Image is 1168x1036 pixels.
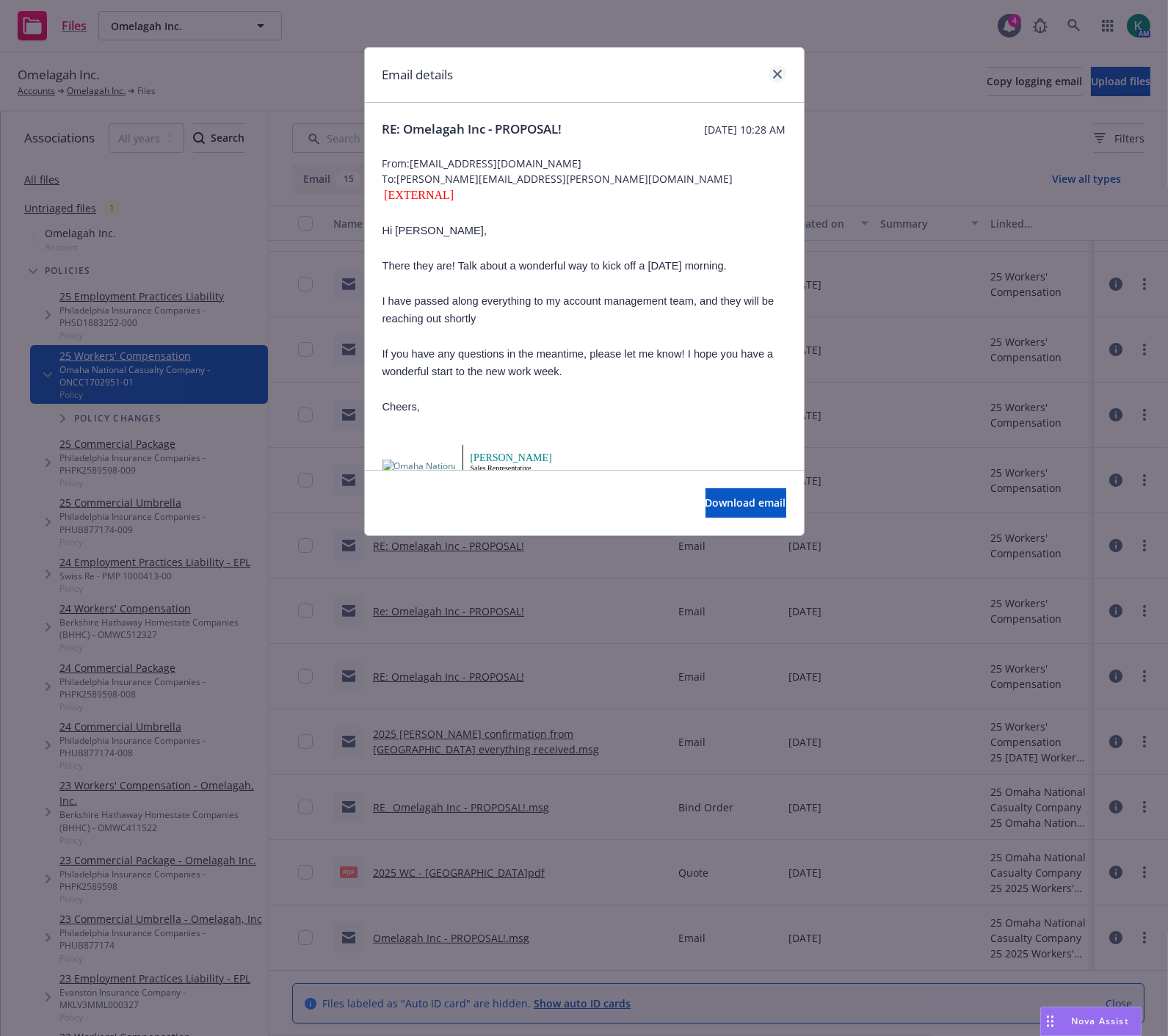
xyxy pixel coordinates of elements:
[1041,1007,1059,1035] div: Drag to move
[769,65,786,83] a: close
[382,460,455,501] img: Omaha National
[471,452,552,464] td: [PERSON_NAME]
[382,348,774,377] span: If you have any questions in the meantime, please let me know! I hope you have a wonderful start ...
[382,260,727,272] span: There they are! Talk about a wonderful way to kick off a [DATE] morning.
[382,295,775,325] span: I have passed along everything to my account management team, and they will be reaching out shortly
[382,225,487,236] span: Hi [PERSON_NAME],
[382,171,786,186] span: To: [PERSON_NAME][EMAIL_ADDRESS][PERSON_NAME][DOMAIN_NAME]
[705,488,786,518] button: Download email
[382,401,420,413] span: Cheers,
[1071,1015,1129,1027] span: Nova Assist
[382,65,454,84] h1: Email details
[382,156,786,171] span: From: [EMAIL_ADDRESS][DOMAIN_NAME]
[705,496,786,510] span: Download email
[1040,1007,1142,1036] button: Nova Assist
[382,120,562,138] span: RE: Omelagah Inc - PROPOSAL!
[382,186,786,204] div: [EXTERNAL]
[705,122,786,137] span: [DATE] 10:28 AM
